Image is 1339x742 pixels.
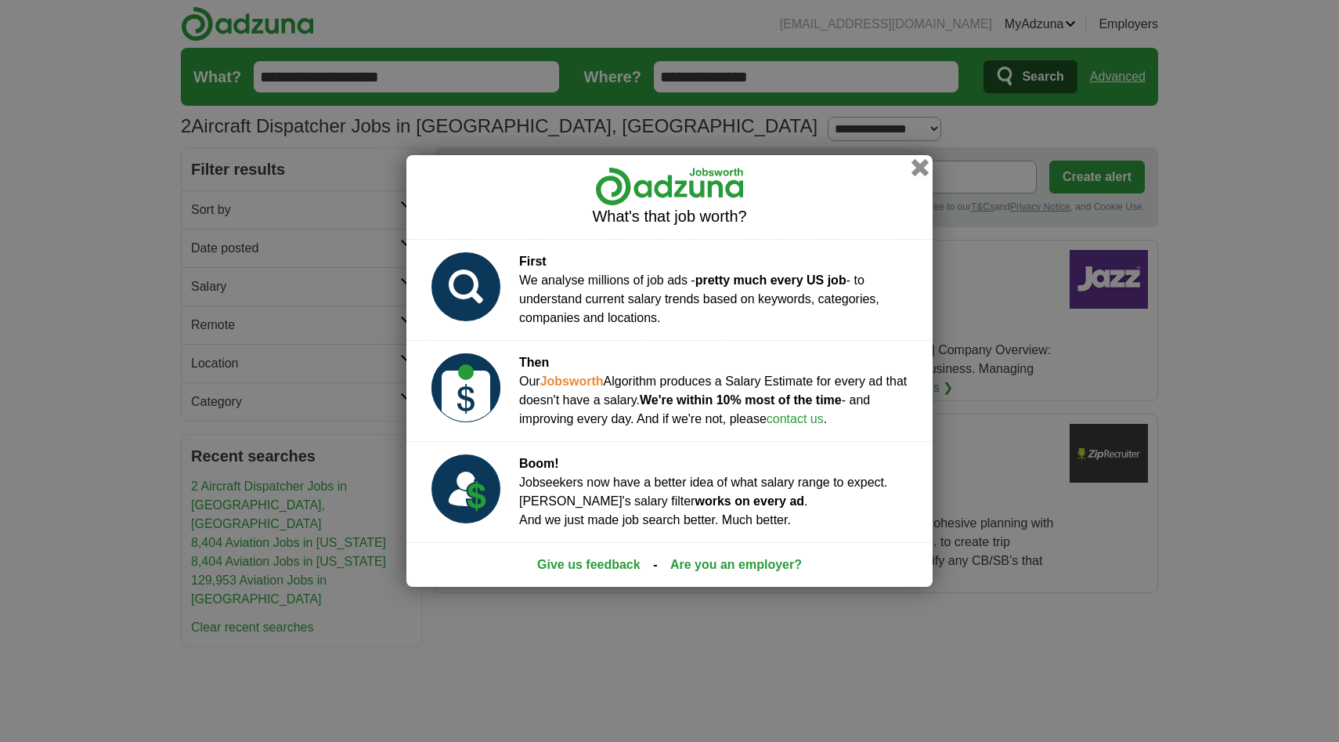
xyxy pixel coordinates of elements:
[695,494,804,508] strong: works on every ad
[431,252,500,321] img: salary_prediction_1.svg
[670,556,802,574] a: Are you an employer?
[519,252,920,328] div: We analyse millions of job ads - - to understand current salary trends based on keywords, categor...
[519,255,547,268] strong: First
[640,393,842,407] strong: We're within 10% most of the time
[695,273,846,287] strong: pretty much every US job
[540,375,604,388] strong: Jobsworth
[431,454,500,523] img: salary_prediction_3_USD.svg
[419,207,920,226] h2: What's that job worth?
[431,353,500,422] img: salary_prediction_2_USD.svg
[519,454,888,530] div: Jobseekers now have a better idea of what salary range to expect. [PERSON_NAME]'s salary filter ....
[519,457,559,470] strong: Boom!
[537,556,641,574] a: Give us feedback
[519,356,549,369] strong: Then
[767,412,824,425] a: contact us
[519,353,920,429] div: Our Algorithm produces a Salary Estimate for every ad that doesn't have a salary. - and improving...
[653,556,657,574] span: -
